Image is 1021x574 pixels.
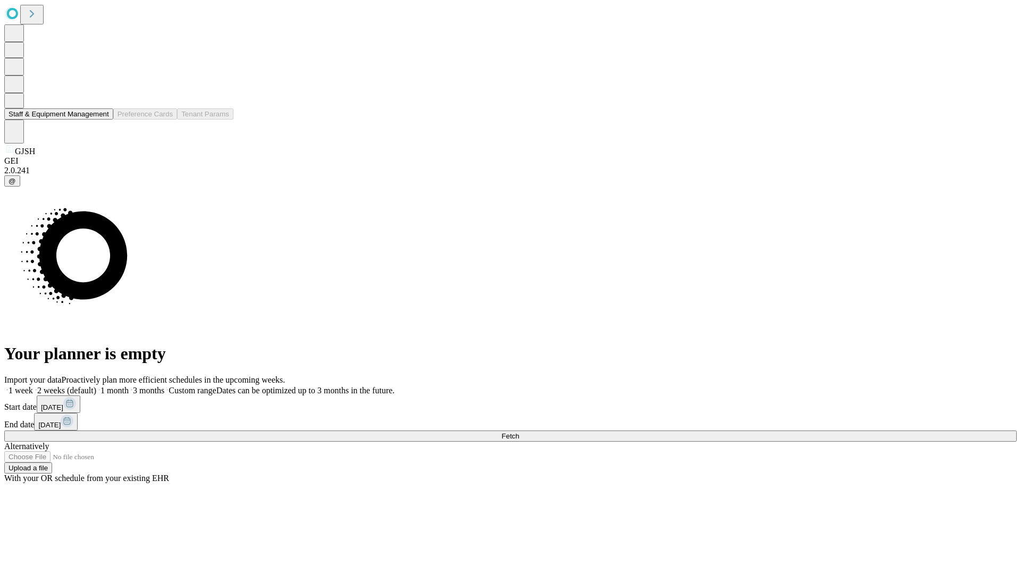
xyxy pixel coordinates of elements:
div: GEI [4,156,1017,166]
span: [DATE] [41,403,63,411]
span: [DATE] [38,421,61,429]
span: With your OR schedule from your existing EHR [4,474,169,483]
span: Custom range [169,386,216,395]
button: Staff & Equipment Management [4,108,113,120]
div: 2.0.241 [4,166,1017,175]
span: Alternatively [4,442,49,451]
button: Preference Cards [113,108,177,120]
div: Start date [4,395,1017,413]
h1: Your planner is empty [4,344,1017,364]
span: Dates can be optimized up to 3 months in the future. [216,386,395,395]
span: Import your data [4,375,62,384]
button: [DATE] [37,395,80,413]
span: Proactively plan more efficient schedules in the upcoming weeks. [62,375,285,384]
button: Fetch [4,430,1017,442]
span: 1 month [101,386,129,395]
span: 3 months [133,386,164,395]
div: End date [4,413,1017,430]
span: 1 week [9,386,33,395]
span: Fetch [501,432,519,440]
button: Tenant Params [177,108,233,120]
button: Upload a file [4,462,52,474]
span: @ [9,177,16,185]
button: [DATE] [34,413,78,430]
span: GJSH [15,147,35,156]
button: @ [4,175,20,187]
span: 2 weeks (default) [37,386,96,395]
